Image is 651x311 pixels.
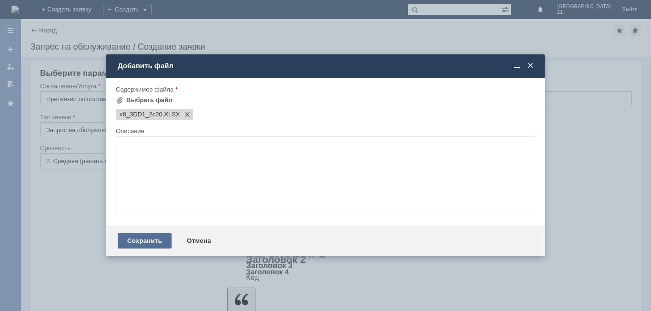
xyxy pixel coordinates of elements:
[126,96,173,104] div: Выбрать файл
[4,11,139,27] div: СПК [PERSON_NAME] Прошу взять в работу акт расхождений
[163,111,180,118] span: v8_3DD1_2c20.XLSX
[4,4,139,11] div: мбк 11 Брянск. Претензии по поставкам
[116,86,533,93] div: Содержимое файла
[118,62,535,70] div: Добавить файл
[512,62,522,70] span: Свернуть (Ctrl + M)
[116,128,533,134] div: Описание
[526,62,535,70] span: Закрыть
[120,111,163,118] span: v8_3DD1_2c20.XLSX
